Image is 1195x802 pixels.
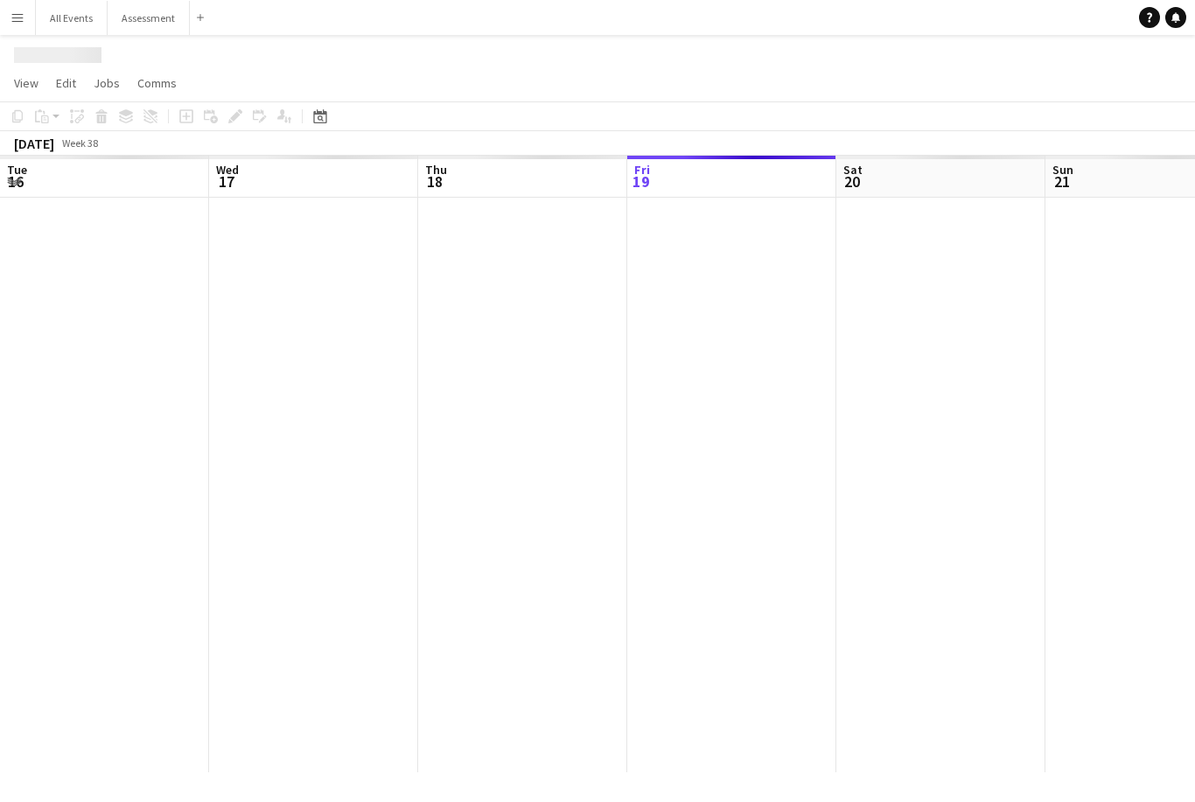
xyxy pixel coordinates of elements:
[634,162,650,178] span: Fri
[423,171,447,192] span: 18
[216,162,239,178] span: Wed
[94,75,120,91] span: Jobs
[843,162,863,178] span: Sat
[56,75,76,91] span: Edit
[14,75,38,91] span: View
[213,171,239,192] span: 17
[14,135,54,152] div: [DATE]
[137,75,177,91] span: Comms
[1052,162,1073,178] span: Sun
[108,1,190,35] button: Assessment
[130,72,184,94] a: Comms
[7,72,45,94] a: View
[632,171,650,192] span: 19
[4,171,27,192] span: 16
[49,72,83,94] a: Edit
[58,136,101,150] span: Week 38
[7,162,27,178] span: Tue
[36,1,108,35] button: All Events
[1050,171,1073,192] span: 21
[841,171,863,192] span: 20
[87,72,127,94] a: Jobs
[425,162,447,178] span: Thu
